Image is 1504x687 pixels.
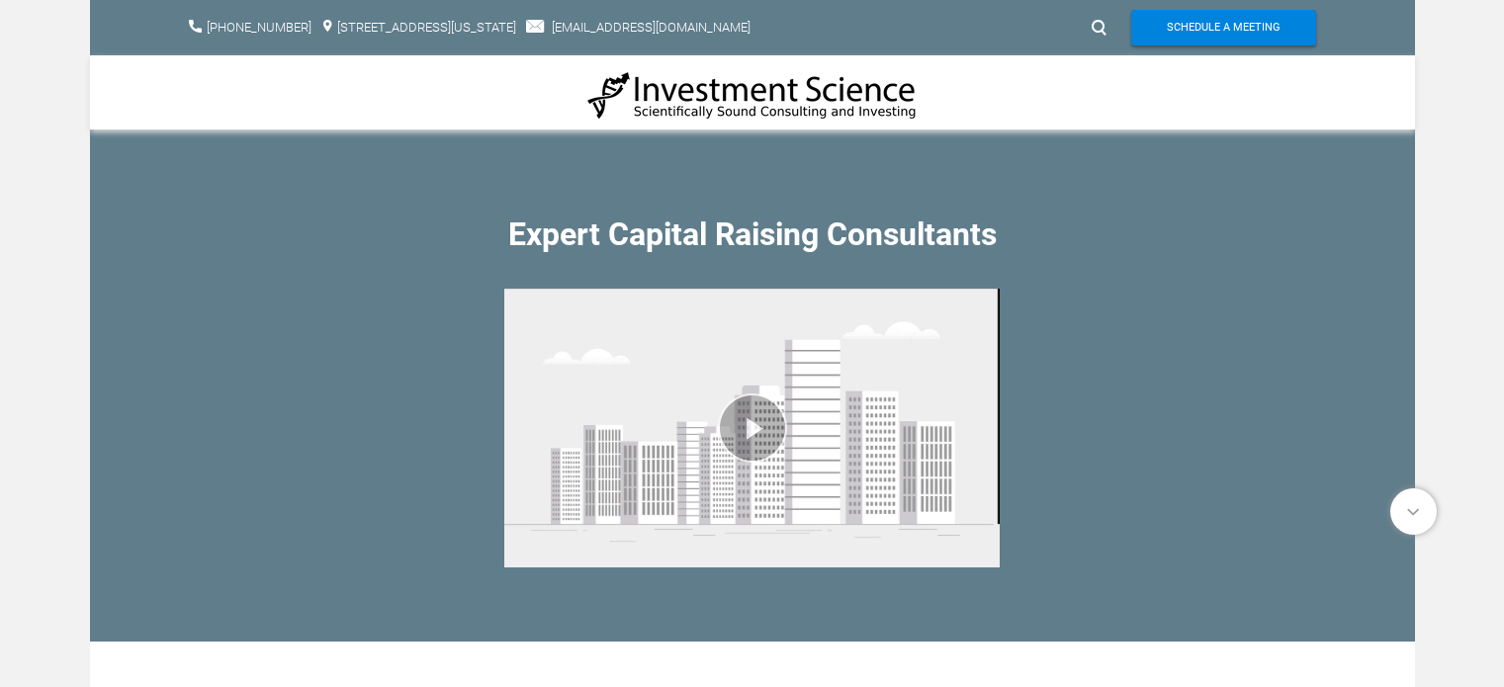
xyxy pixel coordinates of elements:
a: [STREET_ADDRESS][US_STATE]​ [337,20,516,35]
div: play video [504,274,1000,582]
a: Schedule A Meeting [1131,10,1316,45]
font: Expert Capital Raising Consultants [508,215,997,253]
div: Video: stardomvideos_final_592_138.mp4 [504,274,1000,582]
img: Investment Science | NYC Consulting Services [587,70,918,121]
a: [PHONE_NUMBER] [207,20,311,35]
a: [EMAIL_ADDRESS][DOMAIN_NAME] [552,20,751,35]
span: Schedule A Meeting [1167,10,1281,45]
